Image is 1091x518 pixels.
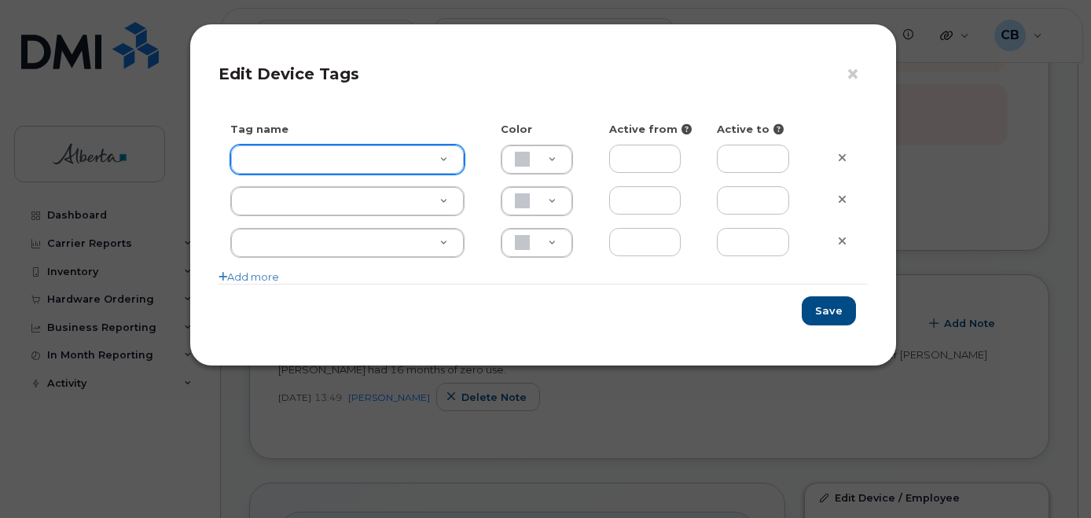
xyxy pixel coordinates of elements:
div: Active from [597,122,706,137]
div: Active to [705,122,814,137]
button: × [846,63,868,86]
div: Color [489,122,597,137]
i: Fill in to restrict tag activity to this date [773,124,784,134]
button: Save [802,296,856,325]
i: Fill in to restrict tag activity to this date [681,124,692,134]
a: Add more [219,270,279,283]
div: Tag name [219,122,489,137]
h4: Edit Device Tags [219,64,868,83]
